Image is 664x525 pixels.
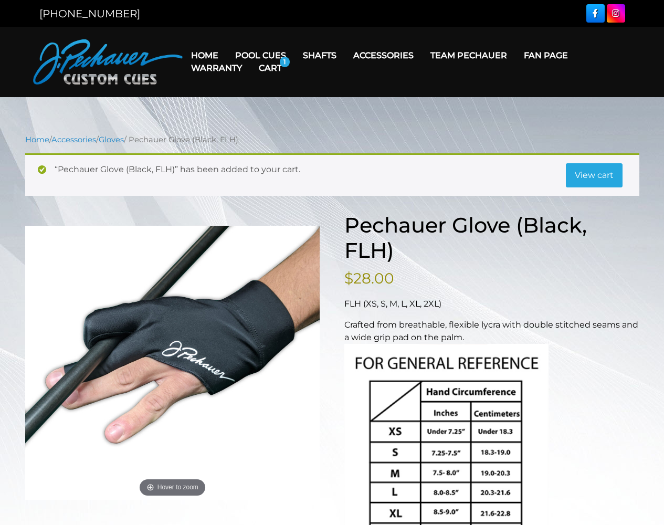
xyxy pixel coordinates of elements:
a: Cart [250,55,290,81]
a: Home [25,135,49,144]
img: black-glove [25,226,320,500]
a: Fan Page [515,42,576,69]
a: Home [183,42,227,69]
img: Pechauer Custom Cues [33,39,183,85]
h1: Pechauer Glove (Black, FLH) [344,213,639,263]
a: Shafts [294,42,345,69]
p: FLH (XS, S, M, L, XL, 2XL) [344,298,639,310]
a: Accessories [345,42,422,69]
div: “Pechauer Glove (Black, FLH)” has been added to your cart. [25,153,639,196]
bdi: 28.00 [344,269,394,287]
span: $ [344,269,353,287]
a: Gloves [99,135,124,144]
nav: Breadcrumb [25,134,639,145]
a: Accessories [51,135,96,144]
a: Team Pechauer [422,42,515,69]
a: [PHONE_NUMBER] [39,7,140,20]
a: View cart [566,163,623,187]
a: Pool Cues [227,42,294,69]
a: black-gloveHover to zoom [25,226,320,500]
a: Warranty [183,55,250,81]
